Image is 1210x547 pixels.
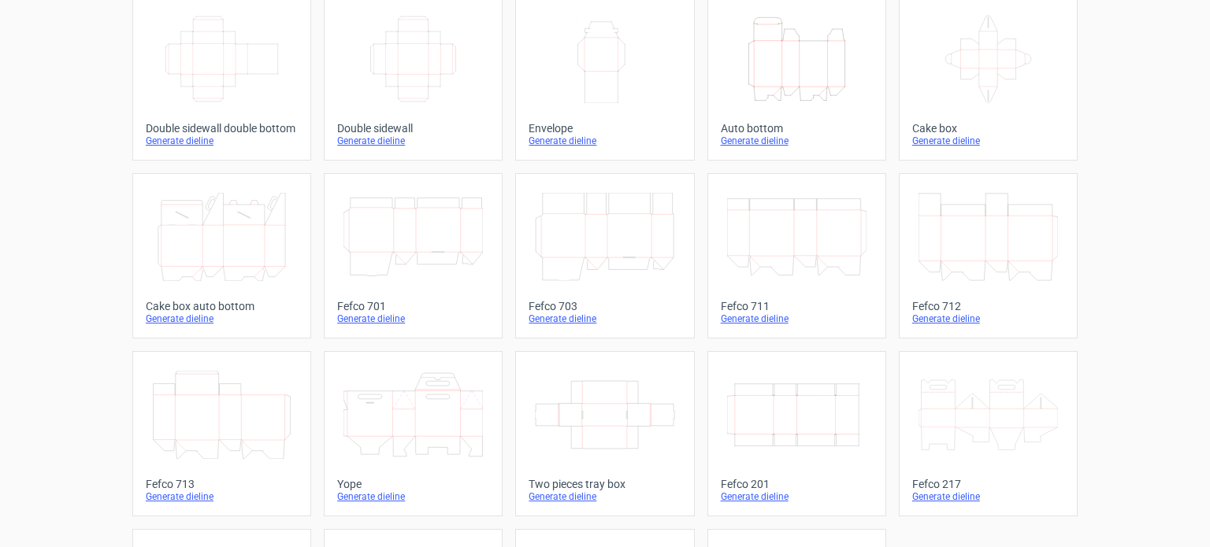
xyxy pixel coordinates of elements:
div: Generate dieline [337,312,489,325]
div: Double sidewall double bottom [146,122,298,135]
a: Fefco 217Generate dieline [899,351,1078,516]
a: Fefco 201Generate dieline [707,351,886,516]
a: Fefco 711Generate dieline [707,173,886,338]
div: Cake box [912,122,1064,135]
div: Auto bottom [721,122,873,135]
div: Generate dieline [146,490,298,503]
a: Cake box auto bottomGenerate dieline [132,173,311,338]
div: Generate dieline [146,312,298,325]
div: Double sidewall [337,122,489,135]
a: Fefco 712Generate dieline [899,173,1078,338]
a: Two pieces tray boxGenerate dieline [515,351,694,516]
div: Generate dieline [337,490,489,503]
div: Envelope [529,122,681,135]
div: Fefco 713 [146,478,298,490]
div: Generate dieline [337,135,489,147]
a: Fefco 701Generate dieline [324,173,503,338]
div: Generate dieline [529,135,681,147]
div: Generate dieline [529,312,681,325]
div: Fefco 701 [337,300,489,312]
a: YopeGenerate dieline [324,351,503,516]
div: Fefco 711 [721,300,873,312]
div: Yope [337,478,489,490]
div: Fefco 201 [721,478,873,490]
div: Two pieces tray box [529,478,681,490]
div: Generate dieline [721,490,873,503]
a: Fefco 713Generate dieline [132,351,311,516]
div: Generate dieline [721,312,873,325]
div: Fefco 703 [529,300,681,312]
div: Generate dieline [912,490,1064,503]
div: Cake box auto bottom [146,300,298,312]
div: Fefco 217 [912,478,1064,490]
div: Generate dieline [146,135,298,147]
div: Generate dieline [912,135,1064,147]
a: Fefco 703Generate dieline [515,173,694,338]
div: Generate dieline [912,312,1064,325]
div: Fefco 712 [912,300,1064,312]
div: Generate dieline [529,490,681,503]
div: Generate dieline [721,135,873,147]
